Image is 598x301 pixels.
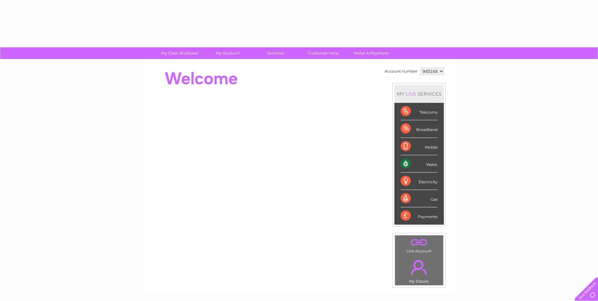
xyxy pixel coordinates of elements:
div: Electricity [401,173,438,190]
div: Telecoms [401,103,438,120]
div: Payments [401,207,438,224]
td: Account number [383,66,419,77]
a: Services [249,47,301,59]
div: LIVE [404,91,418,97]
div: Water [401,155,438,173]
a: My Account [201,47,253,59]
div: Gas [401,190,438,207]
a: . [397,256,442,278]
a: . [397,237,442,248]
div: MY SERVICES [394,85,444,103]
a: My Clear Business [154,47,206,59]
div: Mobile [401,138,438,155]
a: Make A Payment [345,47,397,59]
td: Link Account [395,235,444,255]
td: My Details [395,255,444,286]
a: Customer Help [297,47,349,59]
div: Broadband [401,120,438,138]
